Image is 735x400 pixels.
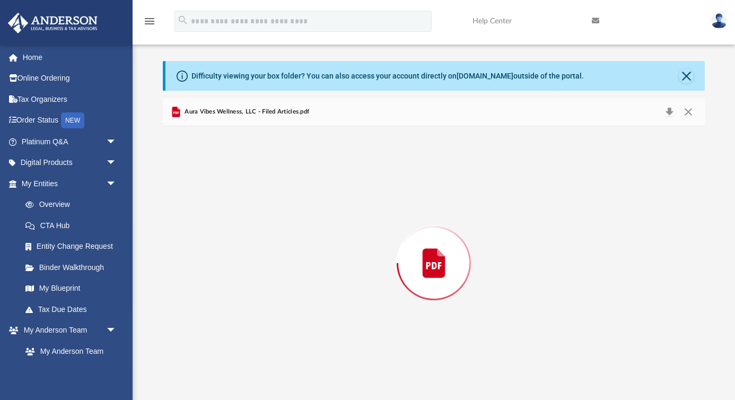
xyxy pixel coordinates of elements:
[7,110,133,132] a: Order StatusNEW
[143,20,156,28] a: menu
[143,15,156,28] i: menu
[15,236,133,257] a: Entity Change Request
[7,152,133,173] a: Digital Productsarrow_drop_down
[106,152,127,174] span: arrow_drop_down
[106,173,127,195] span: arrow_drop_down
[191,71,584,82] div: Difficulty viewing your box folder? You can also access your account directly on outside of the p...
[7,173,133,194] a: My Entitiesarrow_drop_down
[457,72,513,80] a: [DOMAIN_NAME]
[163,98,705,400] div: Preview
[7,131,133,152] a: Platinum Q&Aarrow_drop_down
[679,105,698,119] button: Close
[7,320,127,341] a: My Anderson Teamarrow_drop_down
[106,131,127,153] span: arrow_drop_down
[61,112,84,128] div: NEW
[177,14,189,26] i: search
[15,215,133,236] a: CTA Hub
[15,362,127,383] a: Anderson System
[7,47,133,68] a: Home
[7,68,133,89] a: Online Ordering
[15,341,122,362] a: My Anderson Team
[106,320,127,342] span: arrow_drop_down
[182,107,309,117] span: Aura Vibes Wellness, LLC - Filed Articles.pdf
[5,13,101,33] img: Anderson Advisors Platinum Portal
[7,89,133,110] a: Tax Organizers
[15,257,133,278] a: Binder Walkthrough
[711,13,727,29] img: User Pic
[679,68,694,83] button: Close
[15,278,127,299] a: My Blueprint
[15,194,133,215] a: Overview
[660,105,679,119] button: Download
[15,299,133,320] a: Tax Due Dates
